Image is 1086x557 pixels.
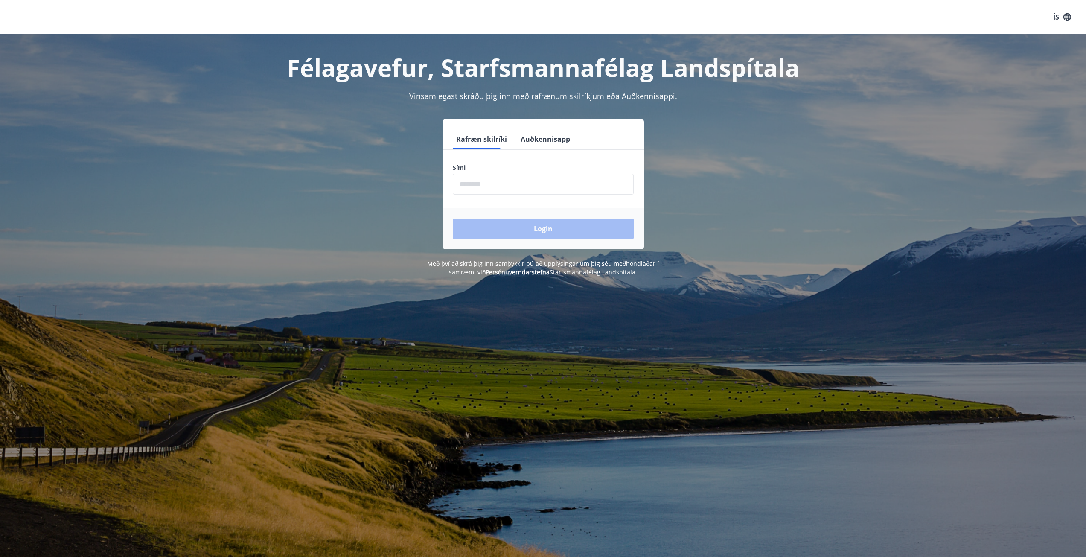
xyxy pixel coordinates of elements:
[453,163,634,172] label: Sími
[517,129,574,149] button: Auðkennisapp
[1048,9,1076,25] button: ÍS
[409,91,677,101] span: Vinsamlegast skráðu þig inn með rafrænum skilríkjum eða Auðkennisappi.
[453,129,510,149] button: Rafræn skilríki
[246,51,840,84] h1: Félagavefur, Starfsmannafélag Landspítala
[486,268,550,276] a: Persónuverndarstefna
[427,260,659,276] span: Með því að skrá þig inn samþykkir þú að upplýsingar um þig séu meðhöndlaðar í samræmi við Starfsm...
